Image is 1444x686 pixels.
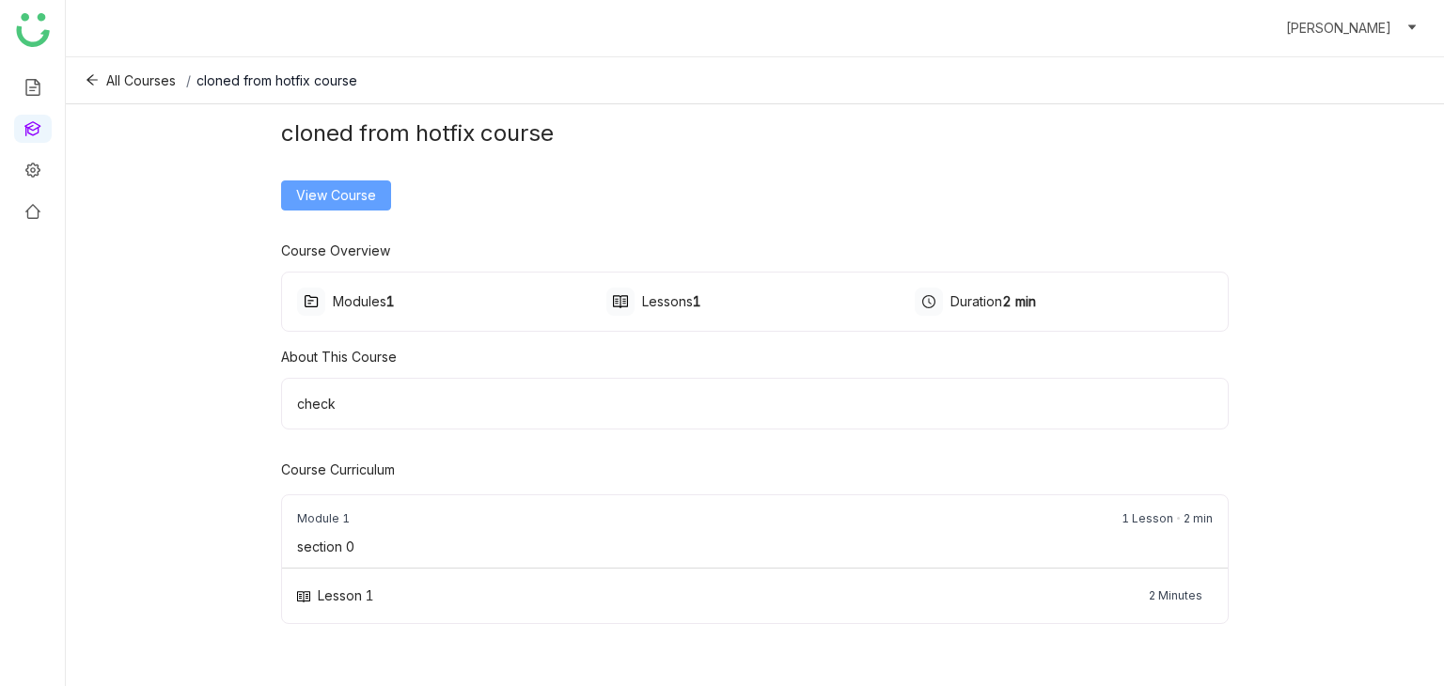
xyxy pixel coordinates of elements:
[282,537,369,556] div: section 0
[1149,587,1202,604] div: 2 Minutes
[1252,13,1421,43] button: account_circle[PERSON_NAME]
[186,72,191,88] span: /
[81,66,180,96] button: All Courses
[304,294,319,309] img: type
[296,185,376,206] span: View Course
[281,347,1230,366] div: About This Course
[297,510,350,527] div: Module 1
[333,293,386,309] span: Modules
[613,294,628,309] img: type
[196,72,357,88] span: cloned from hotfix course
[386,293,395,309] span: 1
[1256,17,1279,39] i: account_circle
[297,591,310,602] img: type
[106,70,176,91] span: All Courses
[1002,293,1036,309] span: 2 min
[281,180,391,210] button: View Course
[281,460,1230,479] div: Course Curriculum
[281,241,1230,260] div: Course Overview
[642,293,693,309] span: Lessons
[281,117,1230,150] div: cloned from hotfix course
[281,378,1230,429] div: check
[950,293,1002,309] span: Duration
[1286,18,1391,39] span: [PERSON_NAME]
[318,587,374,603] div: Lesson 1
[1122,510,1213,527] div: 1 Lesson 2 min
[16,13,50,47] img: logo
[693,293,701,309] span: 1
